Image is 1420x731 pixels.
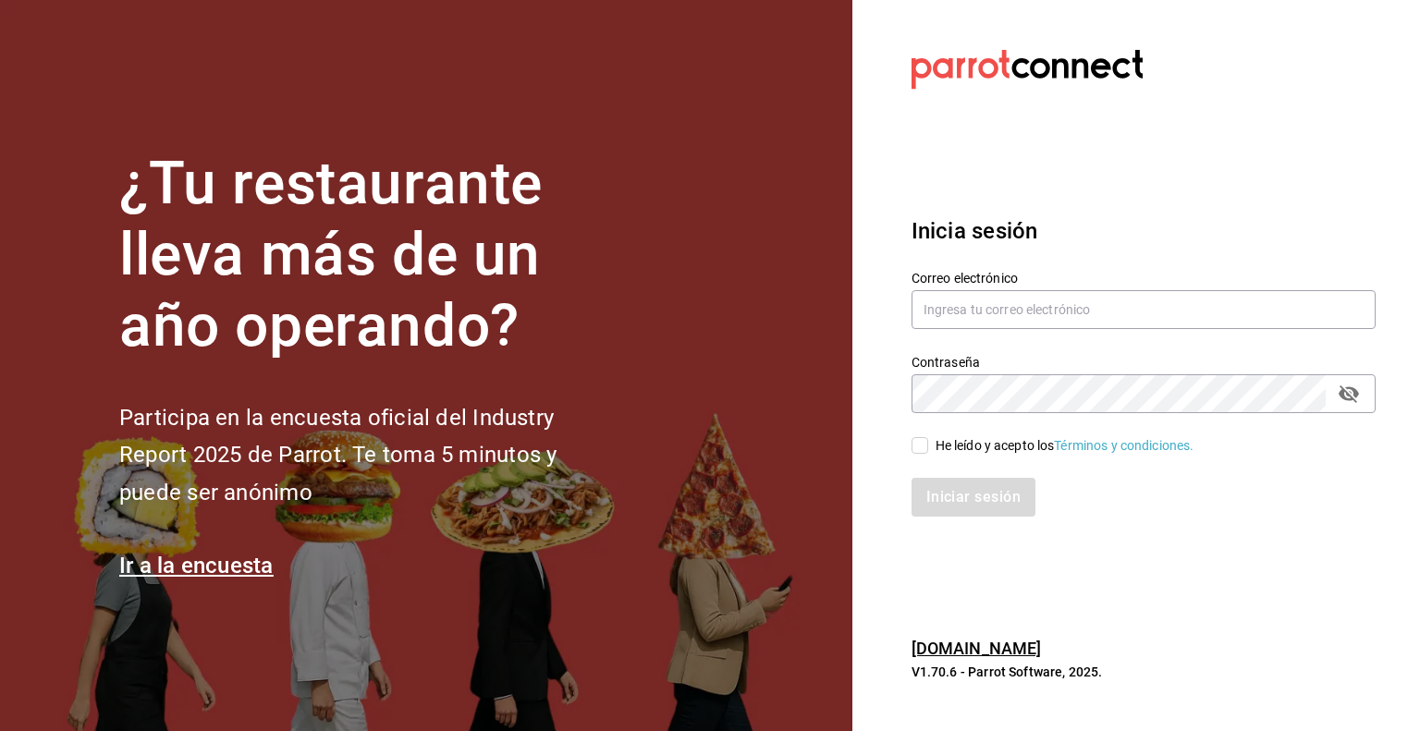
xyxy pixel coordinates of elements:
label: Correo electrónico [912,272,1376,285]
a: Ir a la encuesta [119,553,274,579]
a: [DOMAIN_NAME] [912,639,1042,658]
h1: ¿Tu restaurante lleva más de un año operando? [119,149,618,361]
button: passwordField [1333,378,1365,409]
p: V1.70.6 - Parrot Software, 2025. [912,663,1376,681]
h3: Inicia sesión [912,214,1376,248]
label: Contraseña [912,356,1376,369]
h2: Participa en la encuesta oficial del Industry Report 2025 de Parrot. Te toma 5 minutos y puede se... [119,399,618,512]
a: Términos y condiciones. [1054,438,1194,453]
input: Ingresa tu correo electrónico [912,290,1376,329]
div: He leído y acepto los [936,436,1194,456]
